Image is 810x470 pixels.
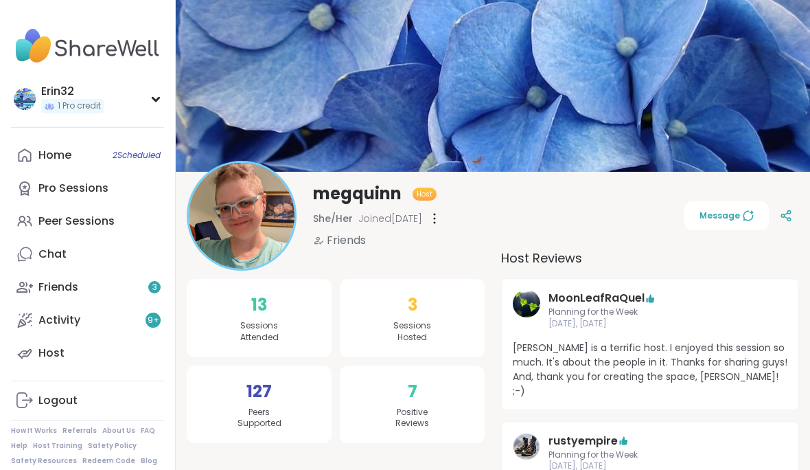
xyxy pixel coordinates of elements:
a: Host [11,337,164,370]
a: Help [11,441,27,451]
img: rustyempire [513,433,540,460]
span: Positive Reviews [395,407,429,430]
a: FAQ [141,426,155,436]
img: MoonLeafRaQuel [513,290,540,317]
a: Blog [141,456,157,466]
a: How It Works [11,426,57,436]
a: Peer Sessions [11,205,164,238]
a: Home2Scheduled [11,139,164,172]
button: Message [684,201,769,230]
a: MoonLeafRaQuel [548,290,645,306]
a: Host Training [33,441,82,451]
span: Message [699,210,754,222]
a: About Us [102,426,135,436]
span: 9 + [148,315,159,326]
img: megquinn [189,163,294,269]
div: Pro Sessions [38,181,108,196]
a: Chat [11,238,164,271]
img: Erin32 [14,88,36,110]
a: Safety Resources [11,456,77,466]
img: ShareWell Nav Logo [11,22,164,70]
span: 7 [408,379,417,404]
div: Activity [38,313,80,328]
span: [PERSON_NAME] is a terrific host. I enjoyed this session so much. It's about the people in it. Th... [513,341,787,399]
span: 2 Scheduled [113,150,161,161]
span: Planning for the Week [548,306,752,318]
span: Joined [DATE] [358,212,422,225]
div: Chat [38,247,67,262]
div: Peer Sessions [38,214,115,229]
span: 3 [152,282,157,293]
span: Planning for the Week [548,449,752,461]
span: Host [417,189,432,199]
a: Referrals [62,426,97,436]
div: Host [38,346,65,361]
span: Peers Supported [238,407,281,430]
a: MoonLeafRaQuel [513,290,540,330]
span: 127 [246,379,272,404]
span: megquinn [313,183,402,205]
div: Erin32 [41,84,104,99]
span: 1 Pro credit [58,100,101,112]
div: Logout [38,393,78,408]
span: Friends [327,232,366,249]
div: Home [38,148,71,163]
span: [DATE], [DATE] [548,318,752,330]
a: Activity9+ [11,304,164,337]
a: rustyempire [548,433,618,449]
div: Friends [38,280,78,295]
a: Safety Policy [88,441,137,451]
span: 3 [408,293,417,317]
span: 13 [251,293,267,317]
a: Pro Sessions [11,172,164,205]
a: Logout [11,384,164,417]
span: Sessions Attended [240,320,279,344]
a: Friends3 [11,271,164,304]
span: Sessions Hosted [393,320,431,344]
span: She/Her [313,212,353,225]
a: Redeem Code [82,456,135,466]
